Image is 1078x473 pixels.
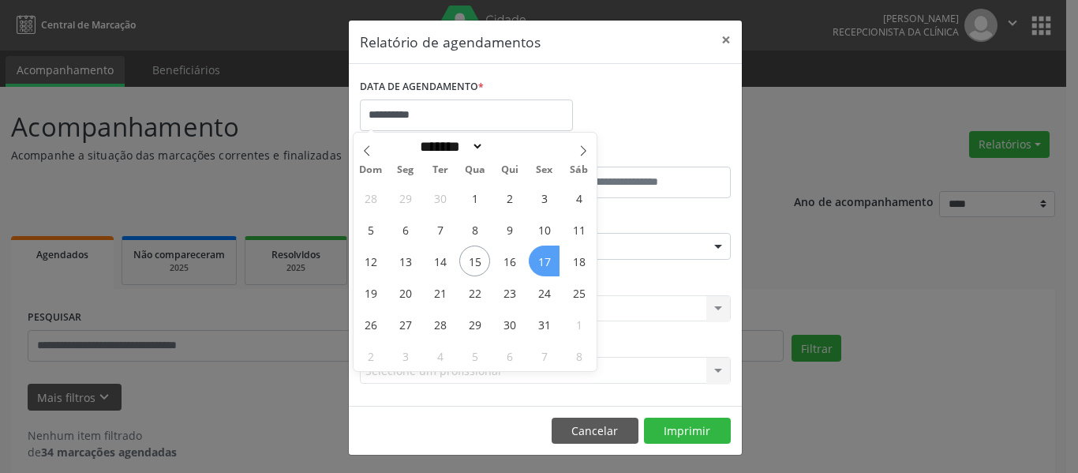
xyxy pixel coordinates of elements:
span: Outubro 14, 2025 [425,246,455,276]
span: Novembro 7, 2025 [529,340,560,371]
span: Outubro 11, 2025 [563,214,594,245]
span: Novembro 1, 2025 [563,309,594,340]
span: Outubro 31, 2025 [529,309,560,340]
button: Cancelar [552,418,638,445]
span: Outubro 9, 2025 [494,214,525,245]
span: Setembro 28, 2025 [355,182,386,213]
span: Outubro 2, 2025 [494,182,525,213]
span: Sex [527,165,562,175]
span: Outubro 8, 2025 [459,214,490,245]
label: ATÉ [549,142,731,167]
span: Novembro 4, 2025 [425,340,455,371]
span: Outubro 17, 2025 [529,246,560,276]
span: Setembro 30, 2025 [425,182,455,213]
span: Novembro 3, 2025 [390,340,421,371]
button: Close [710,21,742,59]
span: Outubro 5, 2025 [355,214,386,245]
span: Outubro 3, 2025 [529,182,560,213]
span: Outubro 7, 2025 [425,214,455,245]
span: Novembro 8, 2025 [563,340,594,371]
span: Novembro 2, 2025 [355,340,386,371]
span: Outubro 21, 2025 [425,277,455,308]
span: Outubro 24, 2025 [529,277,560,308]
input: Year [484,138,536,155]
span: Qui [492,165,527,175]
span: Outubro 20, 2025 [390,277,421,308]
span: Outubro 12, 2025 [355,246,386,276]
span: Outubro 15, 2025 [459,246,490,276]
span: Outubro 16, 2025 [494,246,525,276]
span: Dom [354,165,388,175]
span: Qua [458,165,492,175]
span: Outubro 27, 2025 [390,309,421,340]
span: Ter [423,165,458,175]
span: Novembro 5, 2025 [459,340,490,371]
span: Outubro 10, 2025 [529,214,560,245]
button: Imprimir [644,418,731,445]
span: Outubro 29, 2025 [459,309,490,340]
span: Novembro 6, 2025 [494,340,525,371]
span: Outubro 6, 2025 [390,214,421,245]
span: Outubro 4, 2025 [563,182,594,213]
span: Outubro 23, 2025 [494,277,525,308]
span: Outubro 1, 2025 [459,182,490,213]
h5: Relatório de agendamentos [360,32,541,52]
span: Sáb [562,165,597,175]
span: Outubro 30, 2025 [494,309,525,340]
select: Month [414,138,484,155]
span: Seg [388,165,423,175]
span: Setembro 29, 2025 [390,182,421,213]
label: DATA DE AGENDAMENTO [360,75,484,99]
span: Outubro 19, 2025 [355,277,386,308]
span: Outubro 22, 2025 [459,277,490,308]
span: Outubro 26, 2025 [355,309,386,340]
span: Outubro 25, 2025 [563,277,594,308]
span: Outubro 28, 2025 [425,309,455,340]
span: Outubro 13, 2025 [390,246,421,276]
span: Outubro 18, 2025 [563,246,594,276]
